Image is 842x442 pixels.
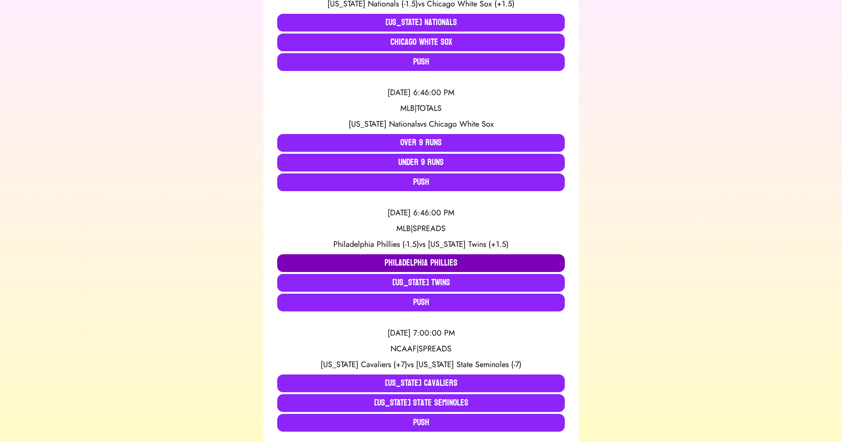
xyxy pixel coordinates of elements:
span: Philadelphia Phillies (-1.5) [333,238,419,250]
div: vs [277,238,565,250]
button: Push [277,294,565,311]
button: Push [277,173,565,191]
button: Under 9 Runs [277,154,565,171]
button: [US_STATE] Twins [277,274,565,292]
button: Chicago White Sox [277,34,565,51]
button: Over 9 Runs [277,134,565,152]
button: Philadelphia Phillies [277,254,565,272]
button: Push [277,414,565,432]
button: Push [277,53,565,71]
span: [US_STATE] Cavaliers (+7) [321,359,407,370]
span: [US_STATE] State Seminoles (-7) [416,359,521,370]
div: MLB | TOTALS [277,102,565,114]
span: Chicago White Sox [429,118,494,130]
span: [US_STATE] Nationals [349,118,420,130]
button: [US_STATE] Nationals [277,14,565,32]
div: [DATE] 6:46:00 PM [277,87,565,99]
div: [DATE] 7:00:00 PM [277,327,565,339]
div: MLB | SPREADS [277,223,565,235]
div: vs [277,359,565,371]
div: vs [277,118,565,130]
button: [US_STATE] State Seminoles [277,394,565,412]
span: [US_STATE] Twins (+1.5) [428,238,509,250]
button: [US_STATE] Cavaliers [277,374,565,392]
div: [DATE] 6:46:00 PM [277,207,565,219]
div: NCAAF | SPREADS [277,343,565,355]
